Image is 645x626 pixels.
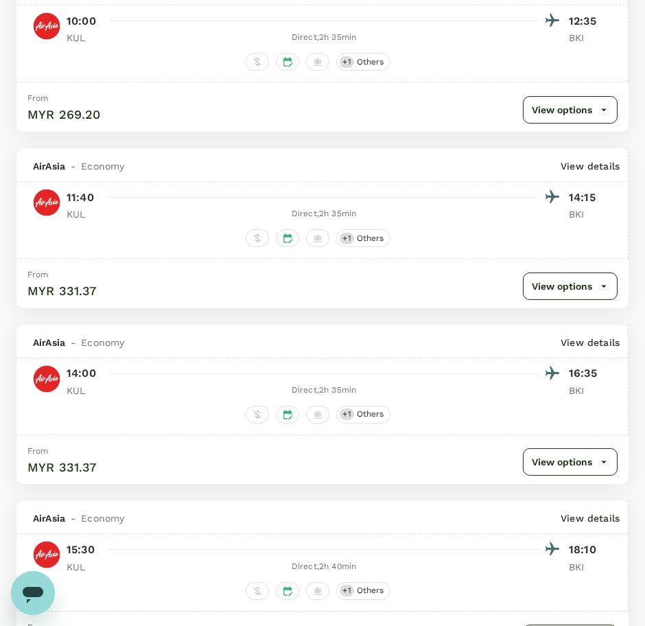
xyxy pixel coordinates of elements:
[33,511,65,525] span: AirAsia
[351,233,390,244] span: Others
[67,560,101,574] p: KUL
[67,542,95,558] p: 15:30
[33,12,60,40] img: AK
[569,31,603,45] p: BKI
[109,207,539,221] div: Direct , 2h 35min
[27,282,97,300] p: MYR 331.37
[67,13,96,30] p: 10:00
[27,270,49,279] span: From
[351,408,390,420] span: Others
[33,365,60,393] img: AK
[27,106,101,124] p: MYR 269.20
[67,189,94,206] p: 11:40
[336,582,390,600] div: +1Others
[351,56,390,68] span: Others
[33,541,60,568] img: AK
[569,207,603,221] p: BKI
[33,159,65,173] span: AirAsia
[340,585,353,596] span: + 1
[561,336,620,349] p: View details
[336,53,390,71] div: +1Others
[65,336,81,349] span: -
[67,365,96,382] p: 14:00
[67,384,101,397] p: KUL
[523,96,618,124] button: View options
[33,189,60,216] img: AK
[351,585,390,596] span: Others
[569,365,603,382] p: 16:35
[523,448,618,476] button: View options
[561,511,620,525] p: View details
[569,384,603,397] p: BKI
[569,13,603,30] p: 12:35
[65,159,81,173] span: -
[569,560,603,574] p: BKI
[81,159,124,173] span: Economy
[81,511,124,525] span: Economy
[33,336,65,349] span: AirAsia
[340,56,353,68] span: + 1
[336,229,390,247] div: +1Others
[340,233,353,244] span: + 1
[109,384,539,397] div: Direct , 2h 35min
[11,571,55,615] iframe: Button to launch messaging window
[27,459,97,476] p: MYR 331.37
[67,31,101,45] p: KUL
[336,406,390,424] div: +1Others
[109,560,539,574] div: Direct , 2h 40min
[81,336,124,349] span: Economy
[109,31,539,45] div: Direct , 2h 35min
[523,273,618,300] button: View options
[569,189,603,206] p: 14:15
[569,542,603,558] p: 18:10
[65,511,81,525] span: -
[561,159,620,173] p: View details
[67,207,101,221] p: KUL
[27,93,49,103] span: From
[27,446,49,456] span: From
[340,408,353,420] span: + 1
